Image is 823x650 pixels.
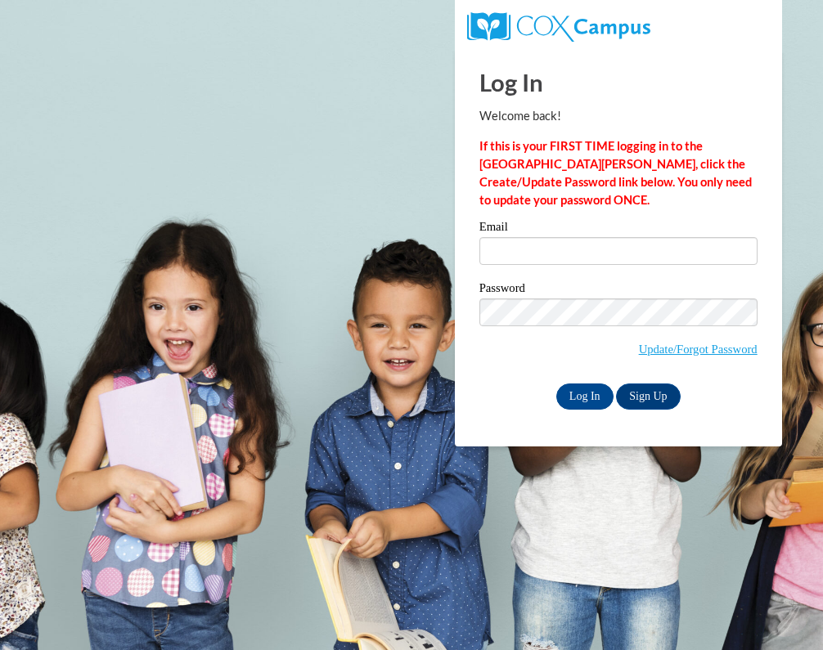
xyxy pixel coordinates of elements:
[556,383,614,410] input: Log In
[479,282,758,298] label: Password
[479,139,752,207] strong: If this is your FIRST TIME logging in to the [GEOGRAPHIC_DATA][PERSON_NAME], click the Create/Upd...
[479,65,758,99] h1: Log In
[616,383,680,410] a: Sign Up
[758,585,810,637] iframe: Button to launch messaging window
[467,12,650,42] img: COX Campus
[479,107,758,125] p: Welcome back!
[639,343,758,356] a: Update/Forgot Password
[479,221,758,237] label: Email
